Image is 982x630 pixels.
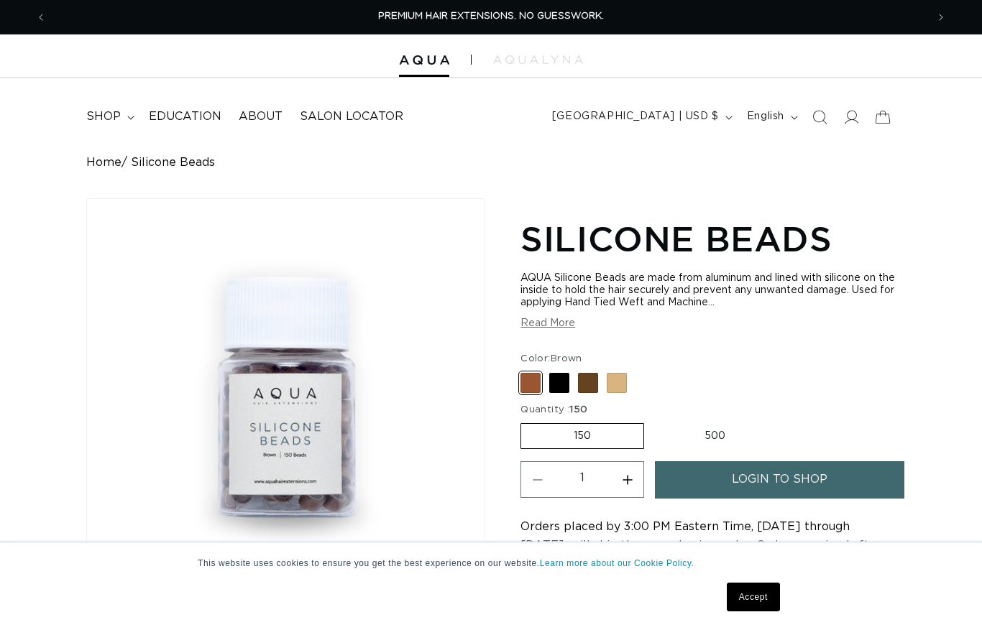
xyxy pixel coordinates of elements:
summary: Search [804,101,835,133]
a: Home [86,156,121,170]
div: AQUA Silicone Beads are made from aluminum and lined with silicone on the inside to hold the hair... [520,272,896,309]
button: Previous announcement [25,4,57,31]
img: aqualyna.com [493,55,583,64]
span: Silicone Beads [131,156,215,170]
span: Salon Locator [300,109,403,124]
span: PREMIUM HAIR EXTENSIONS. NO GUESSWORK. [378,11,604,21]
label: Blonde [607,373,627,393]
button: Next announcement [925,4,957,31]
label: Black [549,373,569,393]
label: 500 [652,424,778,448]
button: Read More [520,318,575,330]
a: Education [140,101,230,133]
img: Aqua Hair Extensions [399,55,449,65]
span: Brown [551,354,582,363]
a: Accept [727,583,780,611]
legend: Color: [520,352,583,366]
span: English [747,109,784,124]
summary: shop [78,101,140,133]
span: 150 [570,405,587,414]
nav: breadcrumbs [86,156,896,170]
span: shop [86,109,121,124]
legend: Quantity : [520,403,589,417]
span: login to shop [732,461,827,498]
button: [GEOGRAPHIC_DATA] | USD $ [543,103,738,131]
a: Salon Locator [291,101,412,133]
img: 150-Brown [87,199,484,596]
span: Orders placed by 3:00 PM Eastern Time, [DATE] through [DATE], will ship the same business day. Or... [520,521,885,588]
button: English [738,103,804,131]
p: This website uses cookies to ensure you get the best experience on our website. [198,557,784,570]
a: Learn more about our Cookie Policy. [540,558,694,568]
span: About [239,109,283,124]
a: login to shop [655,461,904,498]
label: Brown [520,373,541,393]
span: Education [149,109,221,124]
a: About [230,101,291,133]
label: Dark Brown [578,373,598,393]
label: 150 [520,423,644,449]
span: [GEOGRAPHIC_DATA] | USD $ [552,109,719,124]
h1: Silicone Beads [520,216,896,261]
